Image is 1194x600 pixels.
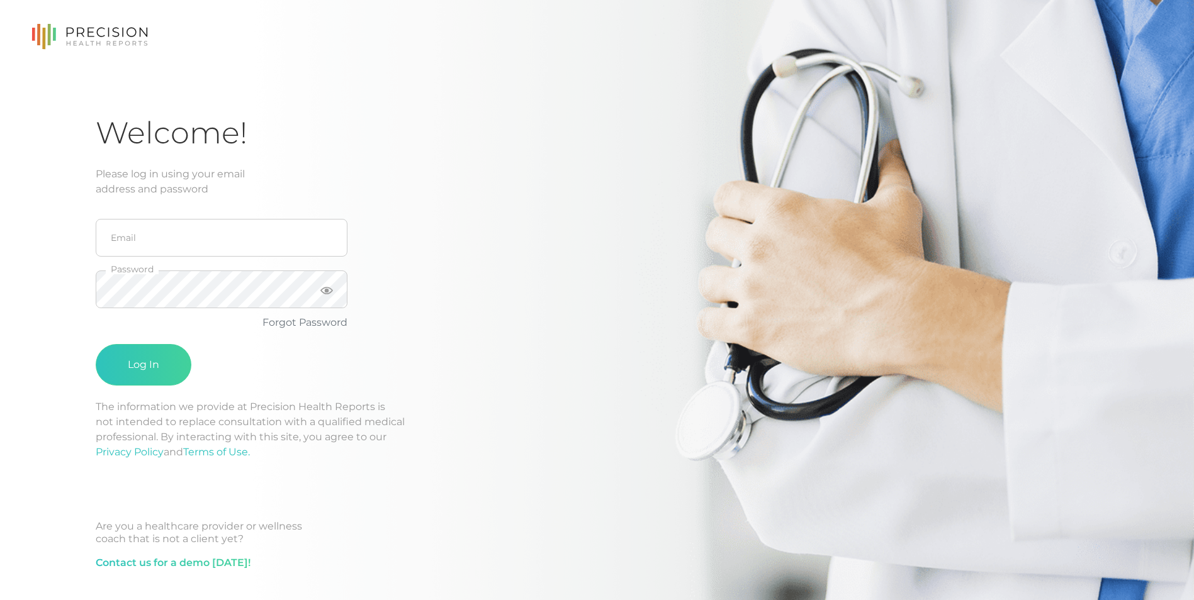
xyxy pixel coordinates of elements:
[96,399,1098,460] p: The information we provide at Precision Health Reports is not intended to replace consultation wi...
[96,446,164,458] a: Privacy Policy
[96,344,191,386] button: Log In
[96,114,1098,152] h1: Welcome!
[262,316,347,328] a: Forgot Password
[96,520,1098,545] div: Are you a healthcare provider or wellness coach that is not a client yet?
[96,219,347,257] input: Email
[183,446,250,458] a: Terms of Use.
[96,167,1098,197] div: Please log in using your email address and password
[96,555,251,570] a: Contact us for a demo [DATE]!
